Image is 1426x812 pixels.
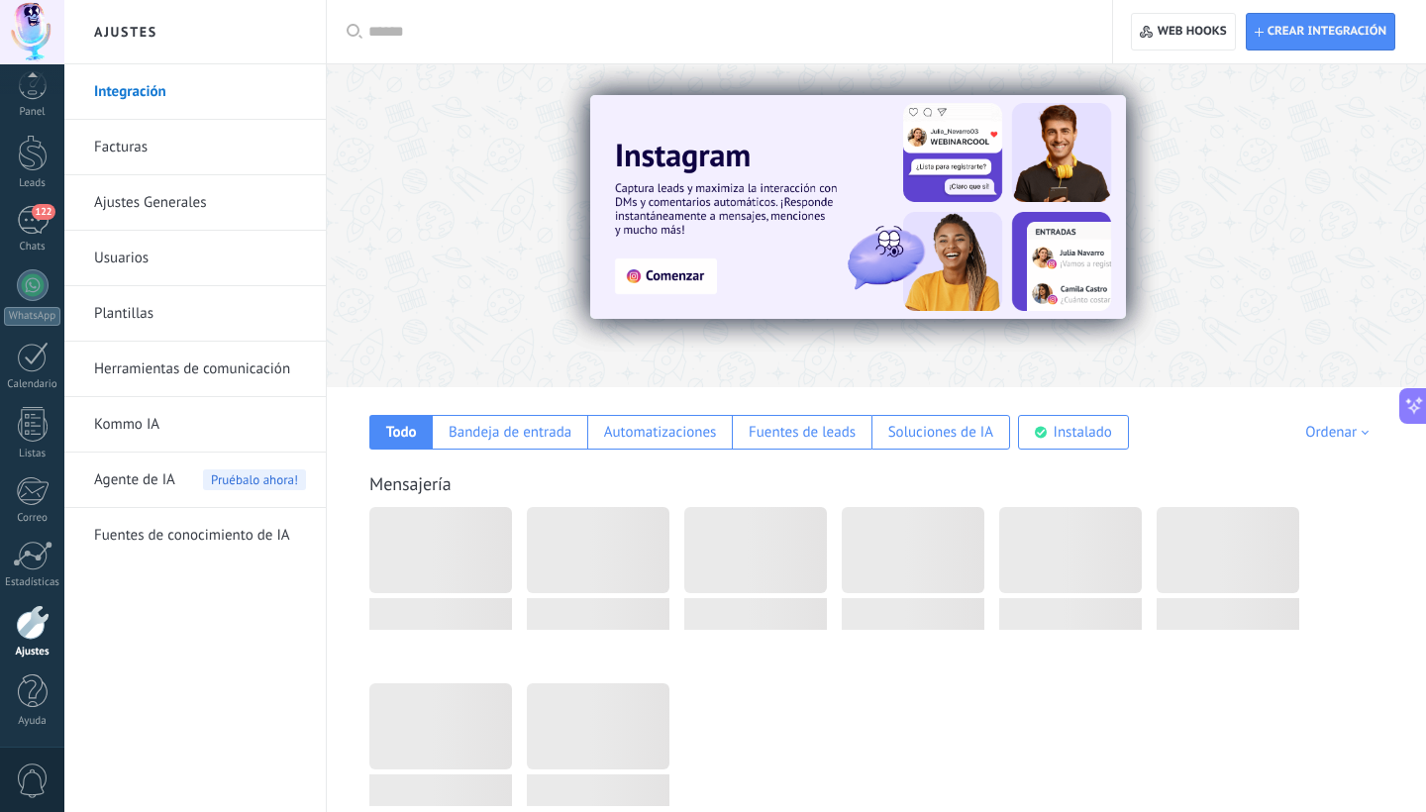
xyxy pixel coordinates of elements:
[94,453,306,508] a: Agente de IAPruébalo ahora!
[4,378,61,391] div: Calendario
[749,423,856,442] div: Fuentes de leads
[369,472,452,495] a: Mensajería
[888,423,993,442] div: Soluciones de IA
[64,342,326,397] li: Herramientas de comunicación
[64,64,326,120] li: Integración
[4,512,61,525] div: Correo
[64,231,326,286] li: Usuarios
[64,286,326,342] li: Plantillas
[4,106,61,119] div: Panel
[4,646,61,659] div: Ajustes
[4,307,60,326] div: WhatsApp
[203,469,306,490] span: Pruébalo ahora!
[1131,13,1235,51] button: Web hooks
[4,448,61,460] div: Listas
[94,397,306,453] a: Kommo IA
[94,231,306,286] a: Usuarios
[1054,423,1112,442] div: Instalado
[590,95,1126,319] img: Slide 1
[94,453,175,508] span: Agente de IA
[64,453,326,508] li: Agente de IA
[1158,24,1227,40] span: Web hooks
[64,397,326,453] li: Kommo IA
[604,423,717,442] div: Automatizaciones
[1305,423,1375,442] div: Ordenar
[449,423,571,442] div: Bandeja de entrada
[32,204,54,220] span: 122
[64,120,326,175] li: Facturas
[94,175,306,231] a: Ajustes Generales
[4,177,61,190] div: Leads
[64,175,326,231] li: Ajustes Generales
[1246,13,1395,51] button: Crear integración
[386,423,417,442] div: Todo
[4,576,61,589] div: Estadísticas
[94,508,306,563] a: Fuentes de conocimiento de IA
[1268,24,1386,40] span: Crear integración
[94,120,306,175] a: Facturas
[94,342,306,397] a: Herramientas de comunicación
[94,286,306,342] a: Plantillas
[4,715,61,728] div: Ayuda
[64,508,326,562] li: Fuentes de conocimiento de IA
[4,241,61,254] div: Chats
[94,64,306,120] a: Integración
